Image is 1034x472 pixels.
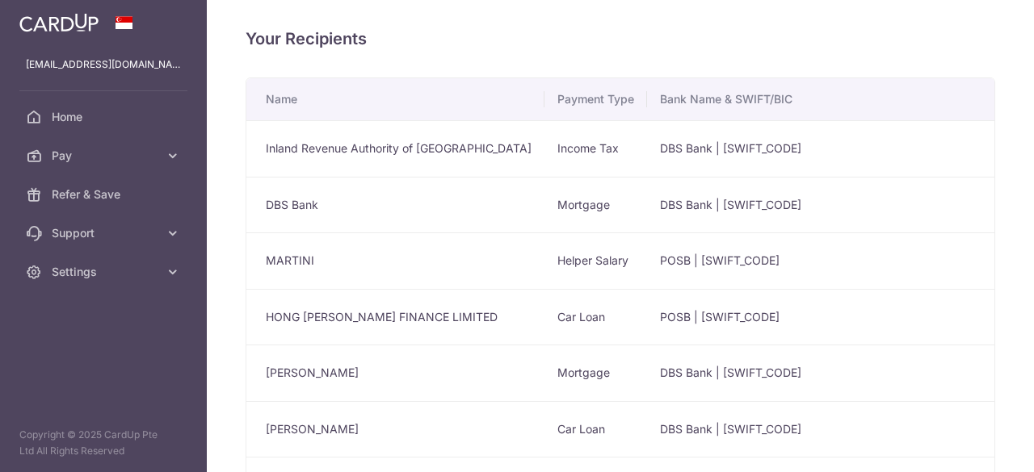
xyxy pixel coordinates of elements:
span: Home [52,109,158,125]
h4: Your Recipients [246,26,995,52]
td: MARTINI [246,232,544,289]
td: DBS Bank [246,177,544,233]
td: DBS Bank | [SWIFT_CODE] [647,345,1005,401]
span: Support [52,225,158,241]
th: Payment Type [544,78,647,120]
td: Car Loan [544,289,647,345]
td: Mortgage [544,177,647,233]
td: HONG [PERSON_NAME] FINANCE LIMITED [246,289,544,345]
td: DBS Bank | [SWIFT_CODE] [647,177,1005,233]
td: POSB | [SWIFT_CODE] [647,289,1005,345]
td: DBS Bank | [SWIFT_CODE] [647,401,1005,457]
span: Settings [52,264,158,280]
td: POSB | [SWIFT_CODE] [647,232,1005,289]
span: Refer & Save [52,186,158,203]
td: [PERSON_NAME] [246,345,544,401]
iframe: Opens a widget where you can find more information [931,424,1018,464]
th: Bank Name & SWIFT/BIC [647,78,1005,120]
img: CardUp [19,13,99,32]
td: DBS Bank | [SWIFT_CODE] [647,120,1005,177]
td: Inland Revenue Authority of [GEOGRAPHIC_DATA] [246,120,544,177]
td: Mortgage [544,345,647,401]
p: [EMAIL_ADDRESS][DOMAIN_NAME] [26,56,181,73]
span: Pay [52,148,158,164]
td: Car Loan [544,401,647,457]
th: Name [246,78,544,120]
td: Income Tax [544,120,647,177]
td: [PERSON_NAME] [246,401,544,457]
td: Helper Salary [544,232,647,289]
